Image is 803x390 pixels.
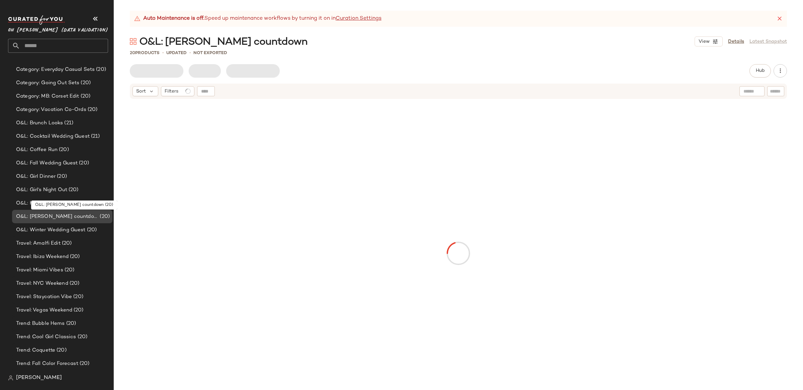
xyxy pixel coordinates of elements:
img: cfy_white_logo.C9jOOHJF.svg [8,15,65,25]
span: O&L: Girl Dinner [16,173,56,180]
div: Products [130,50,160,56]
img: svg%3e [8,375,13,381]
span: Category: Everyday Casual Sets [16,66,95,74]
span: O&L: Cocktail Wedding Guest [16,133,90,140]
span: Hub [755,68,765,74]
a: Details [728,38,744,45]
span: Sort [136,88,146,95]
span: Travel: Miami Vibes [16,266,63,274]
span: (20) [61,240,72,247]
span: O&L: [PERSON_NAME] countdown [139,35,307,49]
span: O&L: Girl’s Night Out [16,186,67,194]
p: Not Exported [193,50,227,56]
span: • [162,49,164,56]
span: (20) [73,200,84,207]
span: (21) [63,119,73,127]
span: Travel: Ibiza Weekend [16,253,69,261]
span: (20) [95,66,106,74]
span: (20) [72,293,83,301]
span: O&L: [PERSON_NAME] countdown [16,213,98,221]
span: (20) [63,266,75,274]
span: Trend: Bubble Hems [16,320,65,328]
span: Filters [165,88,178,95]
span: Travel: Amalfi Edit [16,240,61,247]
span: O&L: Coffee Run [16,146,58,154]
span: Category: Vacation Co-Ords [16,106,86,114]
span: (20) [78,360,90,368]
span: (20) [86,106,98,114]
span: (21) [90,133,100,140]
span: (20) [98,213,110,221]
span: (20) [65,320,76,328]
button: View [695,36,723,46]
span: (20) [79,79,91,87]
p: updated [166,50,187,56]
a: Curation Settings [336,15,381,23]
button: Hub [749,64,771,78]
span: View [698,39,710,44]
span: (20) [86,226,97,234]
span: (20) [56,173,67,180]
span: Category: Going Out Sets [16,79,79,87]
span: (20) [55,347,67,354]
span: (20) [76,333,88,341]
span: • [189,49,191,56]
span: (20) [72,306,84,314]
span: (20) [58,146,69,154]
span: Travel: Staycation Vibe [16,293,72,301]
span: (20) [78,159,89,167]
span: Trend: Fall Color Forecast [16,360,78,368]
span: Category: MB: Corset Edit [16,93,79,100]
span: Trend: Cool Girl Classics [16,333,76,341]
strong: Auto Maintenance is off. [143,15,204,23]
span: Oh [PERSON_NAME] (Data Validation) [8,23,108,35]
span: [PERSON_NAME] [16,374,62,382]
span: Trend: Coquette [16,347,55,354]
span: O&L: Fall Wedding Guest [16,159,78,167]
img: svg%3e [130,38,137,45]
span: O&L: Brunch Looks [16,119,63,127]
span: Travel: NYC Weekend [16,280,68,287]
span: (20) [79,93,91,100]
span: Travel: Vegas Weekend [16,306,72,314]
span: (20) [68,280,80,287]
span: (20) [69,253,80,261]
span: O&L: Holiday Party Edit [16,200,73,207]
span: O&L: Winter Wedding Guest [16,226,86,234]
div: Speed up maintenance workflows by turning it on in [134,15,381,23]
span: 20 [130,51,135,55]
span: (20) [67,186,79,194]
